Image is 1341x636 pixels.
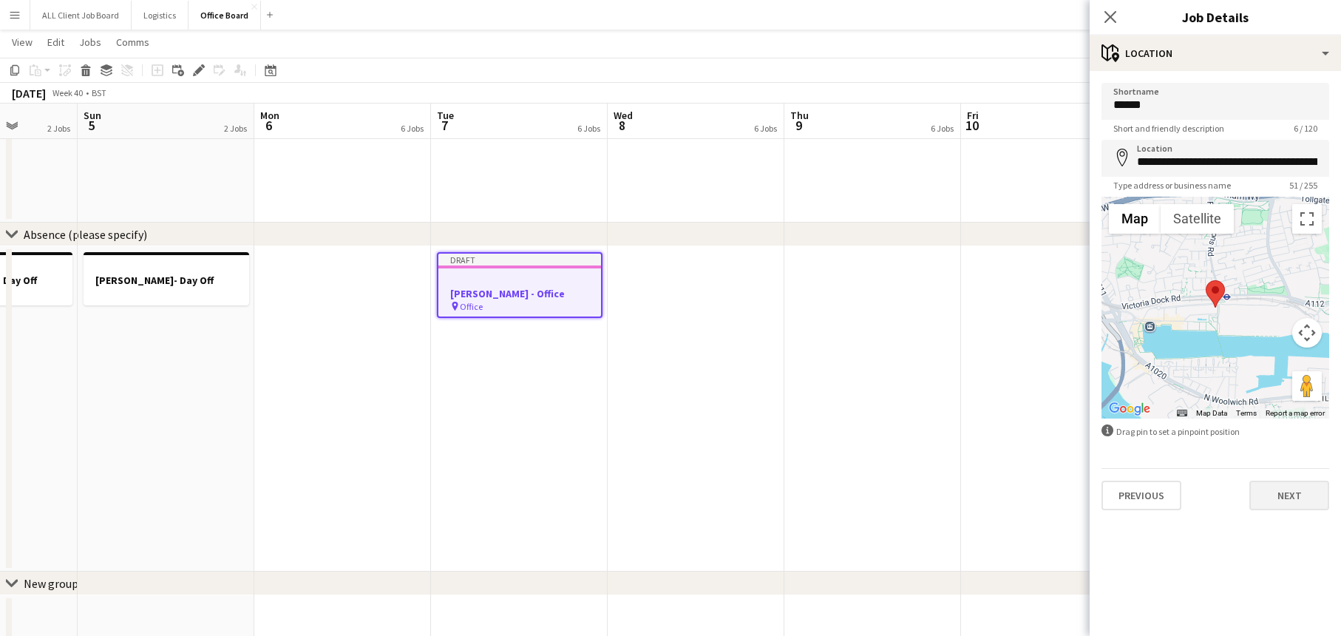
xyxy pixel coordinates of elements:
[260,109,279,122] span: Mon
[224,123,247,134] div: 2 Jobs
[47,123,70,134] div: 2 Jobs
[611,117,633,134] span: 8
[84,274,249,287] h3: [PERSON_NAME]- Day Off
[1090,35,1341,71] div: Location
[1292,318,1322,348] button: Map camera controls
[79,35,101,49] span: Jobs
[1236,409,1257,417] a: Terms (opens in new tab)
[84,109,101,122] span: Sun
[81,117,101,134] span: 5
[437,252,602,318] app-job-card: Draft[PERSON_NAME] - Office Office
[438,254,601,265] div: Draft
[754,123,777,134] div: 6 Jobs
[1249,481,1329,510] button: Next
[6,33,38,52] a: View
[1266,409,1325,417] a: Report a map error
[1196,408,1227,419] button: Map Data
[47,35,64,49] span: Edit
[788,117,809,134] span: 9
[116,35,149,49] span: Comms
[132,1,189,30] button: Logistics
[1105,399,1154,419] a: Open this area in Google Maps (opens a new window)
[1109,204,1161,234] button: Show street map
[41,33,70,52] a: Edit
[1282,123,1329,134] span: 6 / 120
[437,109,454,122] span: Tue
[24,576,78,591] div: New group
[84,252,249,305] app-job-card: [PERSON_NAME]- Day Off
[790,109,809,122] span: Thu
[1090,7,1341,27] h3: Job Details
[73,33,107,52] a: Jobs
[258,117,279,134] span: 6
[110,33,155,52] a: Comms
[577,123,600,134] div: 6 Jobs
[24,227,147,242] div: Absence (please specify)
[614,109,633,122] span: Wed
[49,87,86,98] span: Week 40
[460,301,483,312] span: Office
[438,287,601,300] h3: [PERSON_NAME] - Office
[1101,424,1329,439] div: Drag pin to set a pinpoint position
[12,86,46,101] div: [DATE]
[965,117,979,134] span: 10
[1177,408,1187,419] button: Keyboard shortcuts
[1105,399,1154,419] img: Google
[967,109,979,122] span: Fri
[1161,204,1234,234] button: Show satellite imagery
[1101,123,1236,134] span: Short and friendly description
[1101,481,1181,510] button: Previous
[1101,180,1243,191] span: Type address or business name
[435,117,454,134] span: 7
[1277,180,1329,191] span: 51 / 255
[92,87,106,98] div: BST
[1292,204,1322,234] button: Toggle fullscreen view
[189,1,261,30] button: Office Board
[401,123,424,134] div: 6 Jobs
[12,35,33,49] span: View
[30,1,132,30] button: ALL Client Job Board
[1292,371,1322,401] button: Drag Pegman onto the map to open Street View
[931,123,954,134] div: 6 Jobs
